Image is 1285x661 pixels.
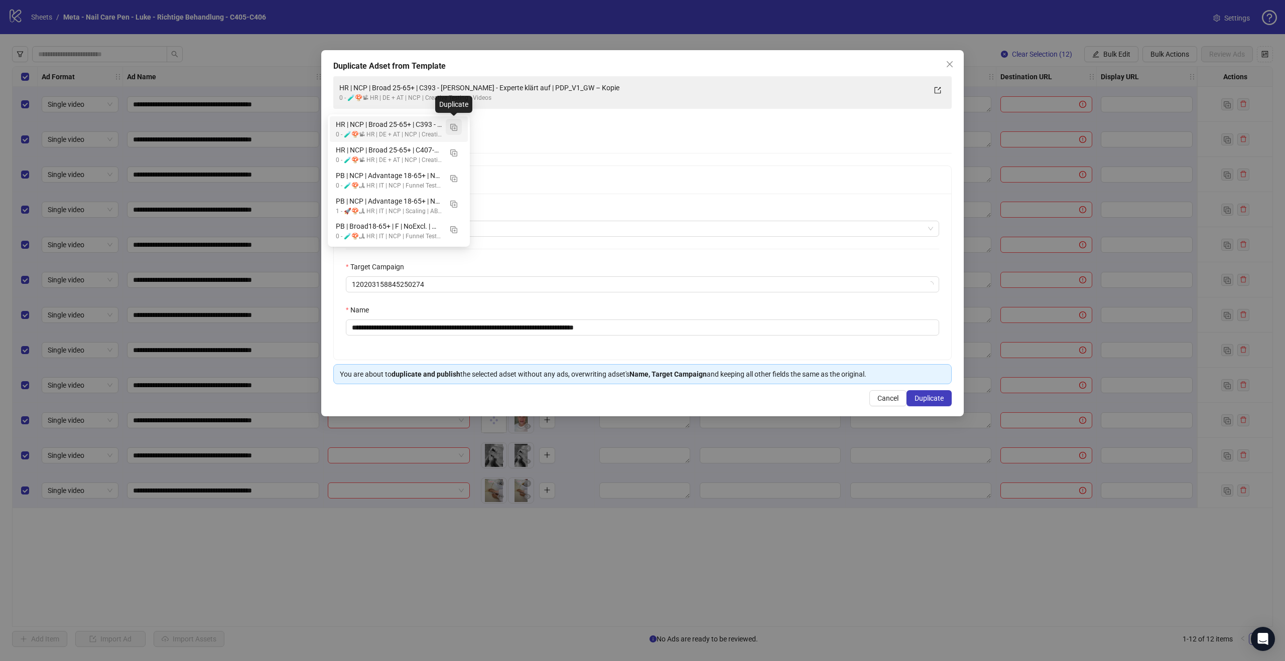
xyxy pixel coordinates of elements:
div: PB | NCP | Advantage 18-65+ | NoExcl. | WinnerOctober1 | ADV_Kurz | YMI_IT [330,193,468,219]
div: Duplicate [435,96,472,113]
span: close [946,60,954,68]
div: PB | NCP | Advantage 18-65+ | NoExcl. | WinnerOctoberNewAdvertorial | AdvertorialOttobre | YMI_IT [336,170,442,181]
div: You are about to the selected adset without any ads, overwriting adset's and keeping all other fi... [340,369,945,380]
label: Name [346,304,375,315]
div: HR | NCP | Broad 25-65+ | C393 - [PERSON_NAME] - Experte klärt auf | PDP_V1_GW – Kopie [336,119,442,130]
div: HR | NCP | Broad 25-65+ | C393 - Manuel - Experte klärt auf | PDP_V1_GW – Kopie [330,116,468,142]
img: Duplicate [450,124,457,131]
div: PB | Broad18-65+ | F | NoExcl. | WinnersQuizFunnel+Copy | QF-[DATE] | YMI_IT [336,221,442,232]
div: 0 - 🧪🍄📽 HR | DE + AT | NCP | Creative Testing - Videos [336,155,442,165]
button: Duplicate [446,221,462,237]
div: Open Intercom Messenger [1251,627,1275,651]
div: 1 - 🚀🍄🏞 HR | IT | NCP | Scaling | ABO Lowest Cost [336,207,442,216]
label: Target Campaign [346,261,411,272]
button: Close [942,56,958,72]
div: 0 - 🧪🍄🏞 HR | IT | NCP | Funnel Testing - Mix [336,181,442,191]
span: 120203158845250274 [352,277,933,292]
span: Cancel [877,394,898,402]
strong: Name, Target Campaign [629,370,707,378]
div: Duplicate Adset from Template [333,60,952,72]
div: 0 - 🧪🍄🏞 HR | IT | NCP | Funnel Testing - Mix [336,232,442,241]
div: HR | NCP | Broad 25-65+ | C407-C408 - [PERSON_NAME] - Innere Heilung | PDP_V1_GW [336,144,442,155]
div: 0 - 🧪🍄📽 HR | DE + AT | NCP | Creative Testing - Videos [339,93,926,103]
div: PB | NCP | Advantage 18-65+ | NoExcl. | WinnerOctoberNewAdvertorial | AdvertorialOttobre | YMI_IT [330,168,468,193]
button: Duplicate [446,144,462,160]
button: Duplicate [446,170,462,186]
div: Adset [346,174,939,186]
div: SPV | NCP | Broad 18-65+ | Winning Video #2 | ADV2_V1_Kurz_Hero Story_YMI_FR | 02.10 - Copy [330,244,468,269]
span: Duplicate [915,394,944,402]
div: PB | NCP | Advantage 18-65+ | NoExcl. | WinnerOctober1 | ADV_Kurz | YMI_IT [336,196,442,207]
strong: duplicate and publish [392,370,460,378]
span: export [934,87,941,94]
img: Duplicate [450,226,457,233]
div: PB | Broad18-65+ | F | NoExcl. | WinnersQuizFunnel+Copy | QF-Oct25 | YMI_IT [330,218,468,244]
img: Duplicate [450,149,457,156]
div: HR | NCP | Broad 25-65+ | C393 - [PERSON_NAME] - Experte klärt auf | PDP_V1_GW – Kopie [339,82,926,93]
button: Duplicate [446,119,462,135]
button: Duplicate [907,390,952,406]
button: Duplicate [446,196,462,212]
input: Name [346,319,939,336]
div: HR | NCP | Broad 25-65+ | C407-C408 - Manuel - Innere Heilung | PDP_V1_GW [330,142,468,168]
img: Duplicate [450,201,457,208]
img: Duplicate [450,175,457,182]
div: 0 - 🧪🍄📽 HR | DE + AT | NCP | Creative Testing - Videos [336,130,442,139]
button: Cancel [869,390,907,406]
